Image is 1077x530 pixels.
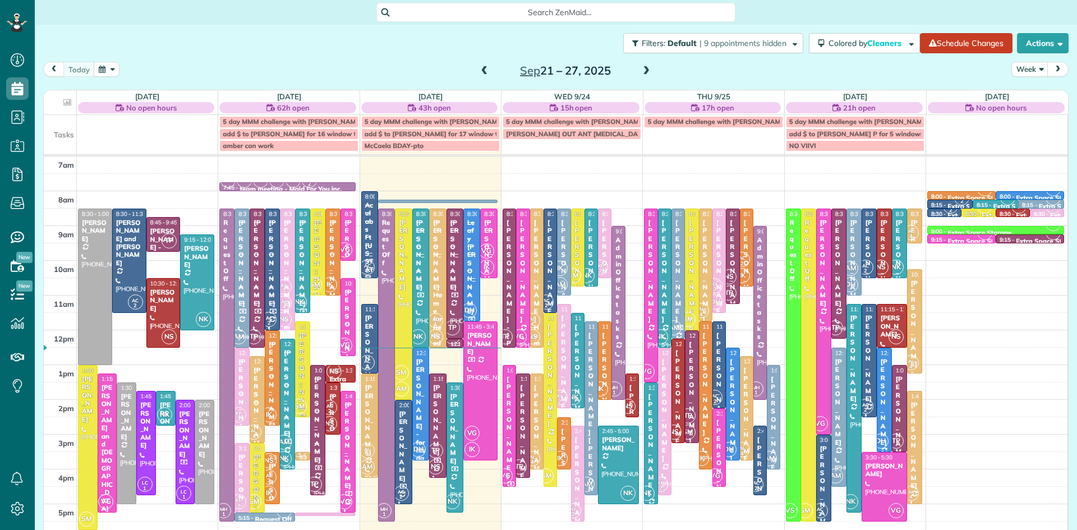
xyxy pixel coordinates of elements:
span: NS [721,269,737,284]
span: AL [432,316,439,322]
span: AM [231,329,246,344]
span: 1:15 - 4:15 [520,375,547,382]
small: 4 [429,319,443,330]
span: 8:30 - 11:00 [329,210,360,218]
div: [PERSON_NAME] [365,314,375,386]
span: AC [132,297,139,303]
span: 1:00 - 4:00 [771,367,798,374]
span: DH [707,294,722,310]
span: AM [666,320,682,335]
span: 1:15 - 5:15 [102,375,128,382]
span: McCaela BDAY-pto [365,141,424,150]
span: VG [337,338,352,353]
span: AL [698,306,705,312]
span: NK [653,329,668,344]
div: [PERSON_NAME] [895,375,904,464]
div: [PERSON_NAME] [81,375,94,423]
div: [PERSON_NAME] [533,384,540,488]
span: 11:45 - 4:45 [588,323,619,330]
span: IK [735,268,750,283]
span: 8:30 - 1:00 [82,210,109,218]
a: Wed 9/24 [554,92,590,101]
span: 9:00 - 2:00 [757,228,784,235]
div: [PERSON_NAME] [716,219,722,324]
span: 12:15 - 4:00 [284,340,314,348]
div: [PERSON_NAME] [560,219,567,324]
a: [DATE] [418,92,443,101]
span: 12:30 - 4:45 [662,349,692,357]
span: 8:30 - 12:30 [416,210,447,218]
small: 4 [904,362,918,372]
span: 11:45 - 2:15 [716,323,747,330]
div: [PERSON_NAME] [661,219,668,324]
span: 8:30 - 5:30 [790,210,817,218]
span: DH [843,277,858,292]
span: 1:00 - 3:30 [896,367,923,374]
div: [PERSON_NAME] [743,366,750,471]
span: 11:15 - 12:30 [881,306,914,313]
span: NK [411,329,426,344]
span: 8:30 - 11:30 [116,210,146,218]
span: VG [337,242,352,257]
div: [PERSON_NAME] [688,340,695,445]
span: AM [394,381,409,397]
div: [PERSON_NAME] [519,219,526,324]
small: 2 [539,301,553,311]
div: [PERSON_NAME] [506,375,513,480]
span: 1:30 - 3:00 [329,384,356,391]
span: 11:15 - 1:15 [365,306,395,313]
a: [DATE] [135,92,159,101]
div: [PERSON_NAME] [150,288,177,312]
div: [PERSON_NAME] [365,384,375,456]
div: [PERSON_NAME] [238,358,246,446]
span: 8:30 - 11:30 [716,210,747,218]
span: 8:30 - 11:30 [547,210,578,218]
a: [DATE] [843,92,867,101]
span: SM [307,277,322,292]
div: [PERSON_NAME] [574,219,581,324]
span: 11:15 - 2:15 [561,306,591,313]
span: 1:00 - 4:30 [507,367,533,374]
div: [PERSON_NAME] Home for Retired Priests - behind Archbishop [PERSON_NAME] [432,219,443,517]
a: Schedule Changes [920,33,1012,53]
small: 2 [360,266,374,276]
span: 12:45 - 3:45 [744,358,774,365]
span: 5 day MMM challenge with [PERSON_NAME] 2:00 P.M. to [DATE] [789,117,990,126]
div: Request Off [381,219,392,267]
span: add $ to [PERSON_NAME] P for 5 windows and slider track [789,130,974,138]
span: Cleaners [867,38,903,48]
span: 11:45 - 3:45 [467,323,498,330]
span: 12:30 - 3:45 [730,349,760,357]
span: 12:00 - 3:15 [689,332,719,339]
span: KF [281,282,287,288]
span: AL [281,298,287,305]
div: [PERSON_NAME] [344,288,352,377]
span: 8:30 - 11:15 [730,210,760,218]
div: [PERSON_NAME] [283,349,292,437]
span: 8:30 - 2:00 [399,210,426,218]
span: [PERSON_NAME] OUT ANT [MEDICAL_DATA] [506,130,648,138]
span: 8:30 - 10:30 [484,210,514,218]
span: 11:15 - 2:30 [866,306,896,313]
div: [PERSON_NAME] [702,219,709,324]
div: [PERSON_NAME] [547,323,554,428]
span: DH [462,303,477,318]
span: Colored by [829,38,905,48]
div: [PERSON_NAME] [850,219,858,307]
span: 8:30 - 12:30 [507,210,537,218]
div: [PERSON_NAME] [547,219,554,324]
button: prev [43,62,65,77]
div: Extra Space Storage [947,237,1011,245]
small: 2 [128,301,142,311]
div: [PERSON_NAME] [588,219,595,324]
span: 8:45 - 9:45 [150,219,177,226]
div: [PERSON_NAME] [716,331,722,436]
small: 2 [593,266,607,276]
span: 12:45 - 3:15 [254,358,284,365]
div: [PERSON_NAME] [416,219,426,291]
span: 8:30 - 12:30 [238,210,269,218]
span: NS [889,329,904,344]
div: [PERSON_NAME] [484,219,494,291]
span: NS [162,329,177,344]
div: [PERSON_NAME] [329,219,337,307]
